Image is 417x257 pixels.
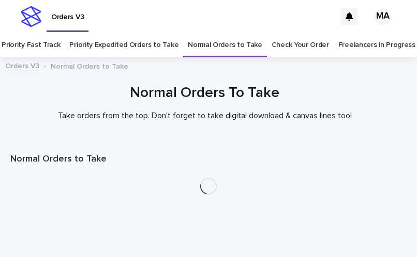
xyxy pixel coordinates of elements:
a: Normal Orders to Take [188,33,262,57]
img: stacker-logo-s-only.png [21,6,41,27]
a: Freelancers in Progress [338,33,415,57]
a: Priority Fast Track [2,33,60,57]
a: Priority Expedited Orders to Take [69,33,178,57]
p: Take orders from the top. Don't forget to take digital download & canvas lines too! [10,111,399,121]
a: Check Your Order [272,33,329,57]
a: Orders V3 [5,59,39,71]
h1: Normal Orders To Take [10,84,399,103]
p: Normal Orders to Take [51,60,128,71]
div: MA [375,8,391,25]
h1: Normal Orders to Take [10,153,407,166]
